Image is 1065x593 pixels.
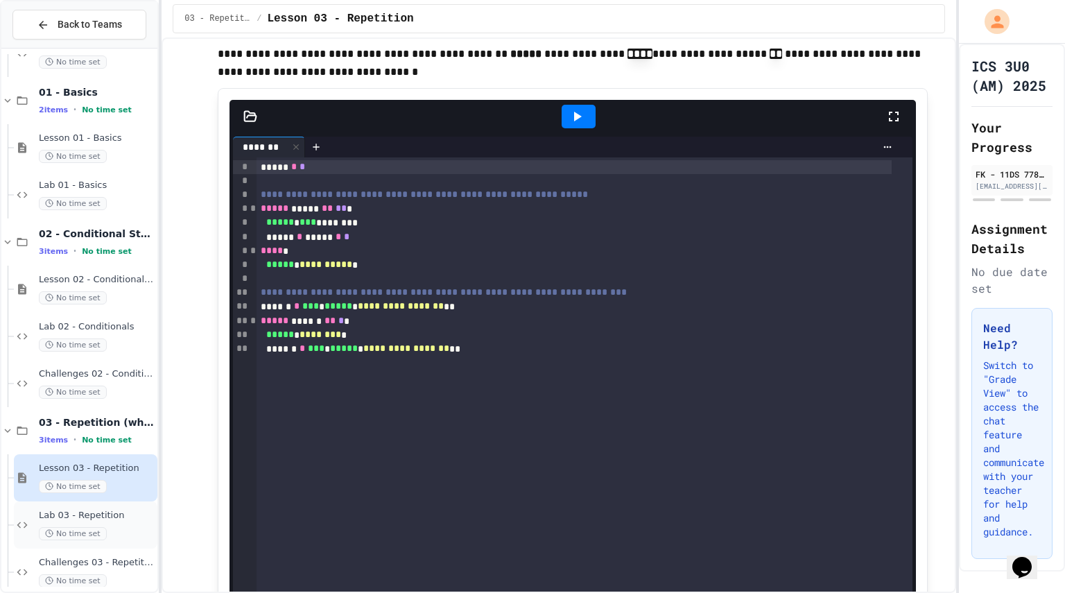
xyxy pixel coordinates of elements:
span: No time set [39,480,107,493]
span: No time set [39,386,107,399]
span: No time set [39,574,107,587]
iframe: chat widget [1007,538,1051,579]
div: My Account [970,6,1013,37]
h2: Your Progress [971,118,1053,157]
span: 02 - Conditional Statements (if) [39,227,155,240]
span: No time set [39,55,107,69]
div: FK - 11DS 778523 [PERSON_NAME] SS [976,168,1048,180]
span: Lab 02 - Conditionals [39,321,155,333]
span: Lesson 03 - Repetition [39,463,155,474]
span: 01 - Basics [39,86,155,98]
span: Lesson 02 - Conditional Statements (if) [39,274,155,286]
span: 3 items [39,247,68,256]
button: Back to Teams [12,10,146,40]
span: 03 - Repetition (while and for) [39,416,155,429]
span: • [73,246,76,257]
span: Lesson 01 - Basics [39,132,155,144]
span: No time set [82,247,132,256]
span: No time set [39,527,107,540]
span: Challenges 02 - Conditionals [39,368,155,380]
span: No time set [39,338,107,352]
span: Challenges 03 - Repetition [39,557,155,569]
p: Switch to "Grade View" to access the chat feature and communicate with your teacher for help and ... [983,359,1041,539]
span: No time set [39,291,107,304]
div: [EMAIL_ADDRESS][DOMAIN_NAME] [976,181,1048,191]
span: Lesson 03 - Repetition [267,10,413,27]
span: / [257,13,261,24]
span: 2 items [39,105,68,114]
span: • [73,434,76,445]
span: 3 items [39,436,68,445]
h2: Assignment Details [971,219,1053,258]
div: No due date set [971,264,1053,297]
span: No time set [82,105,132,114]
h3: Need Help? [983,320,1041,353]
h1: ICS 3U0 (AM) 2025 [971,56,1053,95]
span: No time set [39,197,107,210]
span: Lab 01 - Basics [39,180,155,191]
span: No time set [82,436,132,445]
span: No time set [39,150,107,163]
span: Back to Teams [58,17,122,32]
span: Lab 03 - Repetition [39,510,155,522]
span: • [73,104,76,115]
span: 03 - Repetition (while and for) [184,13,251,24]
